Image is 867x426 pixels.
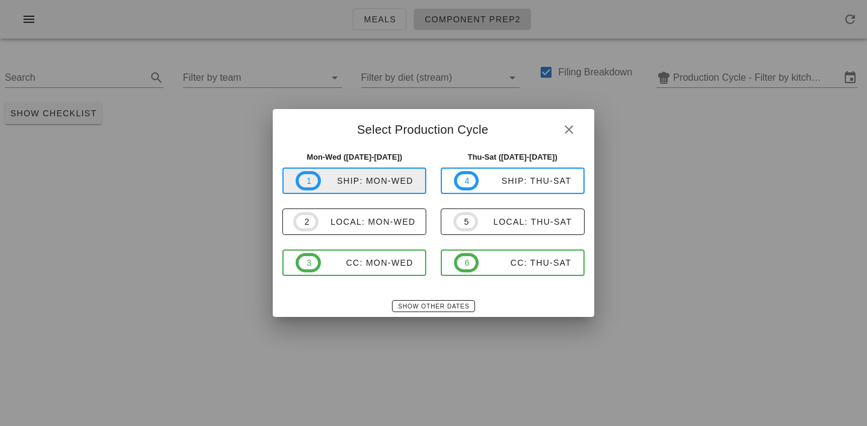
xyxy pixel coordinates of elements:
span: 6 [464,256,469,269]
button: 5local: Thu-Sat [441,208,585,235]
strong: Thu-Sat ([DATE]-[DATE]) [468,152,558,161]
div: Select Production Cycle [273,109,594,146]
div: ship: Thu-Sat [479,176,571,186]
button: 1ship: Mon-Wed [282,168,426,194]
span: 5 [464,215,468,228]
div: local: Mon-Wed [319,217,415,227]
button: Show Other Dates [392,300,474,312]
span: 2 [303,215,308,228]
span: Show Other Dates [397,303,469,310]
div: ship: Mon-Wed [321,176,414,186]
div: CC: Mon-Wed [321,258,414,268]
button: 4ship: Thu-Sat [441,168,585,194]
span: 4 [464,174,469,187]
strong: Mon-Wed ([DATE]-[DATE]) [306,152,402,161]
span: 1 [306,174,311,187]
button: 3CC: Mon-Wed [282,249,426,276]
button: 2local: Mon-Wed [282,208,426,235]
button: 6CC: Thu-Sat [441,249,585,276]
div: CC: Thu-Sat [479,258,571,268]
div: local: Thu-Sat [478,217,572,227]
span: 3 [306,256,311,269]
